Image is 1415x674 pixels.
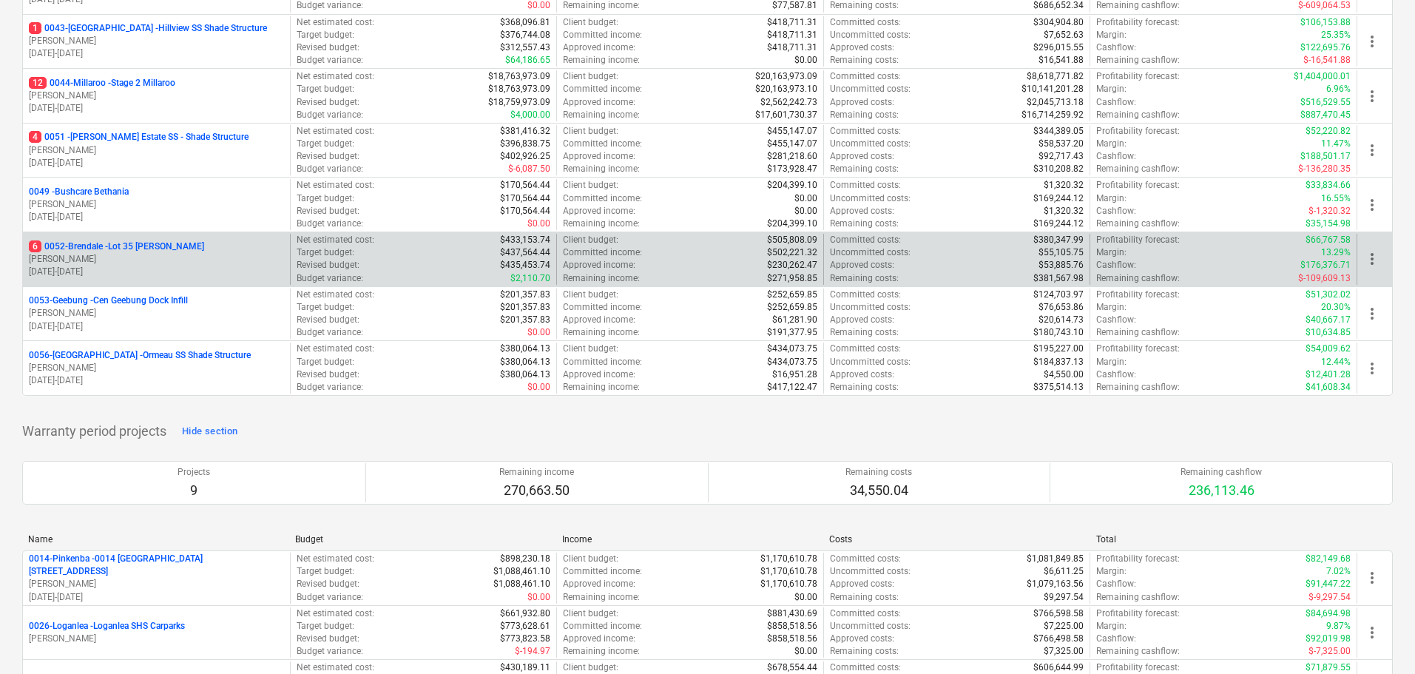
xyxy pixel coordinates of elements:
[1096,16,1180,29] p: Profitability forecast :
[29,349,284,387] div: 0056-[GEOGRAPHIC_DATA] -Ormeau SS Shade Structure[PERSON_NAME][DATE]-[DATE]
[29,102,284,115] p: [DATE] - [DATE]
[1363,33,1381,50] span: more_vert
[563,70,618,83] p: Client budget :
[830,138,911,150] p: Uncommitted costs :
[1096,326,1180,339] p: Remaining cashflow :
[830,368,894,381] p: Approved costs :
[297,289,374,301] p: Net estimated cost :
[794,192,817,205] p: $0.00
[1033,289,1084,301] p: $124,703.97
[29,240,284,278] div: 60052-Brendale -Lot 35 [PERSON_NAME][PERSON_NAME][DATE]-[DATE]
[767,343,817,355] p: $434,073.75
[830,96,894,109] p: Approved costs :
[830,205,894,218] p: Approved costs :
[1021,109,1084,121] p: $16,714,259.92
[1306,179,1351,192] p: $33,834.66
[1306,368,1351,381] p: $12,401.28
[1039,246,1084,259] p: $55,105.75
[297,150,359,163] p: Revised budget :
[1096,343,1180,355] p: Profitability forecast :
[29,266,284,278] p: [DATE] - [DATE]
[29,144,284,157] p: [PERSON_NAME]
[22,422,166,440] p: Warranty period projects
[297,218,363,230] p: Budget variance :
[297,109,363,121] p: Budget variance :
[29,90,284,102] p: [PERSON_NAME]
[1096,29,1127,41] p: Margin :
[772,314,817,326] p: $61,281.90
[1303,54,1351,67] p: $-16,541.88
[1096,289,1180,301] p: Profitability forecast :
[830,54,899,67] p: Remaining costs :
[1306,314,1351,326] p: $40,667.17
[500,356,550,368] p: $380,064.13
[1306,125,1351,138] p: $52,220.82
[29,362,284,374] p: [PERSON_NAME]
[1096,192,1127,205] p: Margin :
[563,234,618,246] p: Client budget :
[563,41,635,54] p: Approved income :
[767,179,817,192] p: $204,399.10
[1039,138,1084,150] p: $58,537.20
[500,138,550,150] p: $396,838.75
[563,314,635,326] p: Approved income :
[1039,314,1084,326] p: $20,614.73
[767,301,817,314] p: $252,659.85
[29,35,284,47] p: [PERSON_NAME]
[500,41,550,54] p: $312,557.43
[500,16,550,29] p: $368,096.81
[505,54,550,67] p: $64,186.65
[767,41,817,54] p: $418,711.31
[563,179,618,192] p: Client budget :
[1033,356,1084,368] p: $184,837.13
[1033,343,1084,355] p: $195,227.00
[563,259,635,272] p: Approved income :
[563,326,640,339] p: Remaining income :
[29,131,41,143] span: 4
[1363,624,1381,641] span: more_vert
[767,289,817,301] p: $252,659.85
[563,150,635,163] p: Approved income :
[1033,218,1084,230] p: $169,244.12
[760,96,817,109] p: $2,562,242.73
[29,253,284,266] p: [PERSON_NAME]
[830,163,899,175] p: Remaining costs :
[29,186,129,198] p: 0049 - Bushcare Bethania
[29,131,284,169] div: 40051 -[PERSON_NAME] Estate SS - Shade Structure[PERSON_NAME][DATE]-[DATE]
[563,16,618,29] p: Client budget :
[29,198,284,211] p: [PERSON_NAME]
[1096,534,1351,545] div: Total
[1096,356,1127,368] p: Margin :
[1096,381,1180,394] p: Remaining cashflow :
[563,125,618,138] p: Client budget :
[297,234,374,246] p: Net estimated cost :
[29,620,185,633] p: 0026-Loganlea - Loganlea SHS Carparks
[29,294,188,307] p: 0053-Geebung - Cen Geebung Dock Infill
[563,29,642,41] p: Committed income :
[794,205,817,218] p: $0.00
[29,211,284,223] p: [DATE] - [DATE]
[297,138,354,150] p: Target budget :
[1096,234,1180,246] p: Profitability forecast :
[1096,246,1127,259] p: Margin :
[563,246,642,259] p: Committed income :
[1044,29,1084,41] p: $7,652.63
[297,179,374,192] p: Net estimated cost :
[1096,54,1180,67] p: Remaining cashflow :
[29,320,284,333] p: [DATE] - [DATE]
[1033,381,1084,394] p: $375,514.13
[1321,246,1351,259] p: 13.29%
[297,29,354,41] p: Target budget :
[1306,218,1351,230] p: $35,154.98
[500,192,550,205] p: $170,564.44
[527,381,550,394] p: $0.00
[500,150,550,163] p: $402,926.25
[500,368,550,381] p: $380,064.13
[500,301,550,314] p: $201,357.83
[500,125,550,138] p: $381,416.32
[830,314,894,326] p: Approved costs :
[297,553,374,565] p: Net estimated cost :
[1363,250,1381,268] span: more_vert
[830,343,901,355] p: Committed costs :
[1044,368,1084,381] p: $4,550.00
